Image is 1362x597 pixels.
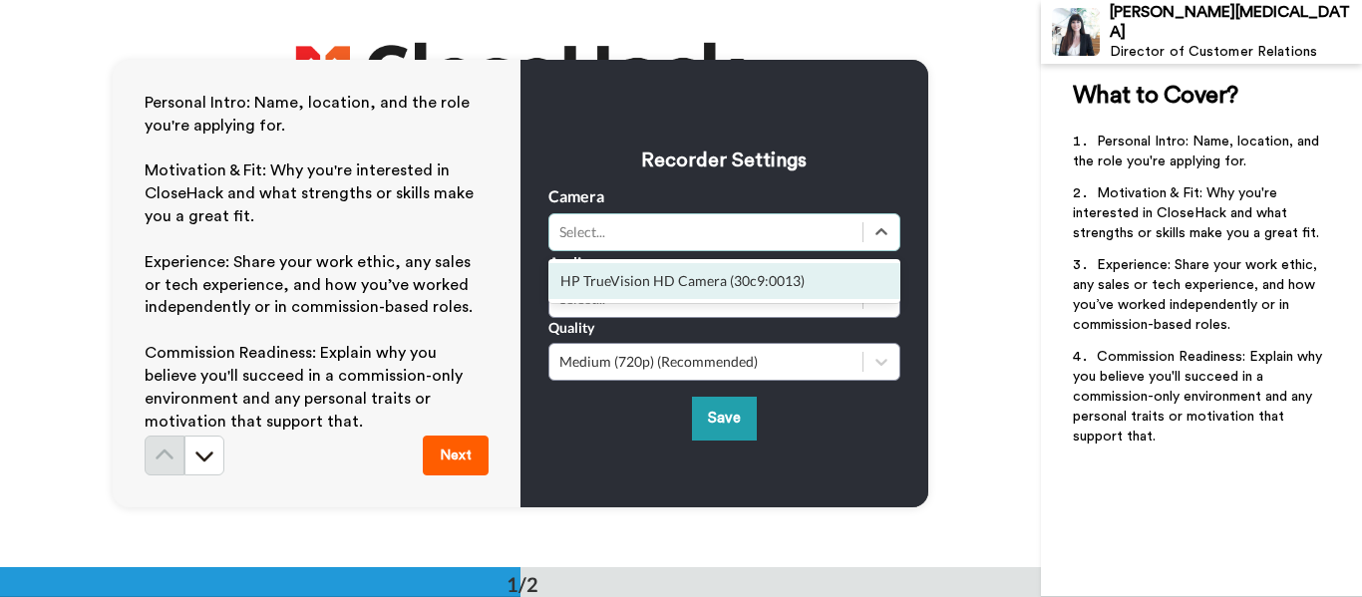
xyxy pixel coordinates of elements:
[145,95,474,134] span: Personal Intro: Name, location, and the role you're applying for.
[559,222,852,242] div: Select...
[1052,8,1100,56] img: Profile Image
[548,263,900,299] div: HP TrueVision HD Camera (30c9:0013)
[145,162,478,224] span: Motivation & Fit: Why you're interested in CloseHack and what strengths or skills make you a grea...
[548,318,594,338] label: Quality
[1110,44,1361,61] div: Director of Customer Relations
[548,147,900,174] h3: Recorder Settings
[548,251,590,275] label: Audio
[548,184,604,208] label: Camera
[692,397,757,440] button: Save
[1073,258,1321,332] span: Experience: Share your work ethic, any sales or tech experience, and how you’ve worked independen...
[1073,84,1238,108] span: What to Cover?
[145,345,467,430] span: Commission Readiness: Explain why you believe you'll succeed in a commission-only environment and...
[559,352,852,372] div: Medium (720p) (Recommended)
[1073,186,1319,240] span: Motivation & Fit: Why you're interested in CloseHack and what strengths or skills make you a grea...
[1110,3,1361,41] div: [PERSON_NAME][MEDICAL_DATA]
[423,436,489,475] button: Next
[1073,350,1326,444] span: Commission Readiness: Explain why you believe you'll succeed in a commission-only environment and...
[145,254,475,316] span: Experience: Share your work ethic, any sales or tech experience, and how you’ve worked independen...
[1073,135,1323,168] span: Personal Intro: Name, location, and the role you're applying for.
